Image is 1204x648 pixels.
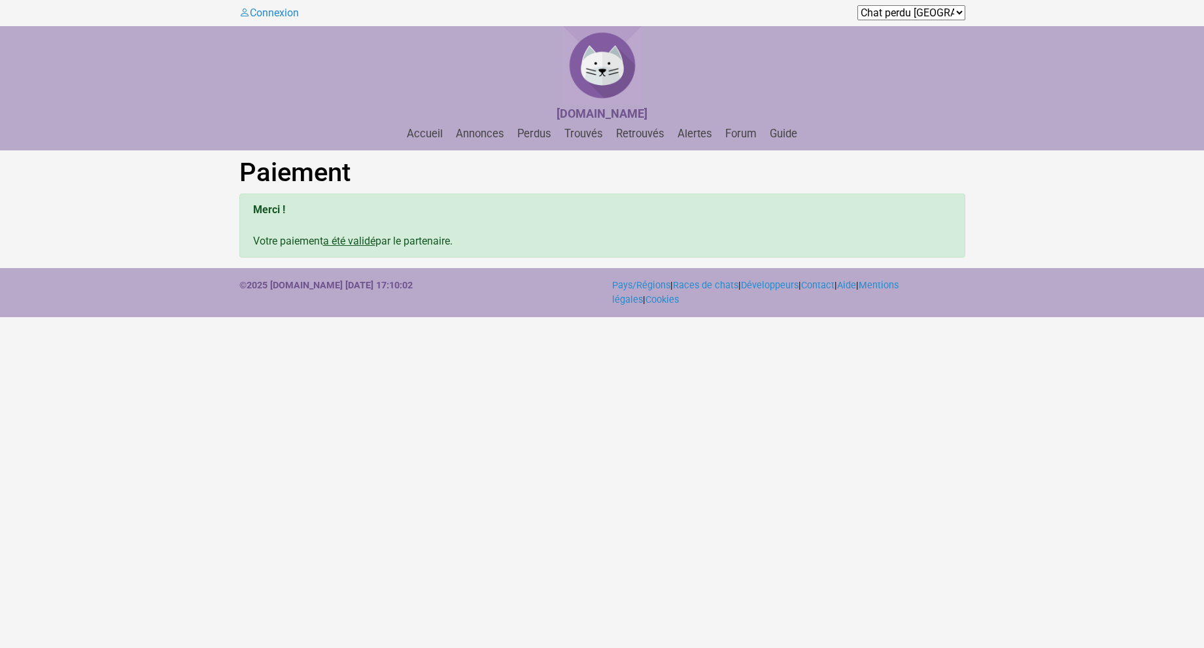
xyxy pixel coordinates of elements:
strong: ©2025 [DOMAIN_NAME] [DATE] 17:10:02 [239,280,413,291]
a: Guide [765,128,802,140]
a: Pays/Régions [612,280,670,291]
a: Aide [837,280,856,291]
div: | | | | | | [602,279,975,307]
a: Accueil [402,128,448,140]
a: Races de chats [673,280,738,291]
a: Connexion [239,7,299,19]
u: a été validé [323,235,375,247]
img: Chat Perdu France [563,26,642,105]
a: Développeurs [741,280,799,291]
a: Trouvés [559,128,608,140]
a: Annonces [451,128,509,140]
a: Cookies [645,294,679,305]
a: Mentions légales [612,280,899,305]
a: Forum [720,128,762,140]
strong: [DOMAIN_NAME] [557,107,647,120]
a: [DOMAIN_NAME] [557,108,647,120]
a: Retrouvés [611,128,670,140]
div: Votre paiement par le partenaire. [239,194,965,258]
a: Alertes [672,128,717,140]
a: Perdus [512,128,557,140]
b: Merci ! [253,203,285,216]
h1: Paiement [239,157,965,188]
a: Contact [801,280,834,291]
